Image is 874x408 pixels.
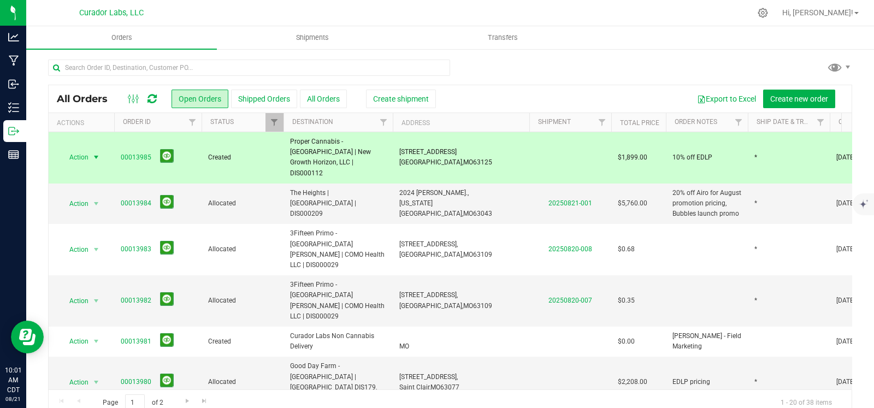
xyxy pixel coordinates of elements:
a: Filter [812,113,830,132]
span: 63125 [473,158,492,166]
a: Filter [593,113,611,132]
span: Create new order [770,94,828,103]
span: [GEOGRAPHIC_DATA], [399,158,463,166]
span: 10% off EDLP [672,152,712,163]
a: 00013985 [121,152,151,163]
inline-svg: Reports [8,149,19,160]
span: Orders [97,33,147,43]
span: Action [60,242,89,257]
span: 20% off Airo for August promotion pricing, Bubbles launch promo [672,188,741,220]
span: Allocated [208,198,277,209]
span: 3Fifteen Primo - [GEOGRAPHIC_DATA][PERSON_NAME] | COMO Health LLC | DIS000029 [290,228,386,270]
button: Export to Excel [690,90,763,108]
span: The Heights | [GEOGRAPHIC_DATA] | DIS000209 [290,188,386,220]
span: [STREET_ADDRESS], [399,291,458,299]
span: Allocated [208,244,277,255]
div: Actions [57,119,110,127]
span: [STREET_ADDRESS], [399,373,458,381]
span: Good Day Farm - [GEOGRAPHIC_DATA] | [GEOGRAPHIC_DATA] DIS179, Inc. | DIS000179 [290,361,386,403]
a: Transfers [408,26,598,49]
span: Create shipment [373,94,429,103]
span: EDLP pricing [672,377,710,387]
a: 00013980 [121,377,151,387]
inline-svg: Inbound [8,79,19,90]
span: [US_STATE][GEOGRAPHIC_DATA], [399,199,463,217]
span: 3Fifteen Primo - [GEOGRAPHIC_DATA][PERSON_NAME] | COMO Health LLC | DIS000029 [290,280,386,322]
a: Filter [730,113,748,132]
iframe: Resource center [11,321,44,353]
span: Action [60,150,89,165]
th: Address [393,113,529,132]
span: Transfers [473,33,533,43]
a: Shipment [538,118,571,126]
inline-svg: Inventory [8,102,19,113]
span: select [90,242,103,257]
span: MO [430,383,440,391]
button: All Orders [300,90,347,108]
span: [STREET_ADDRESS], [399,240,458,248]
span: $5,760.00 [618,198,647,209]
span: [PERSON_NAME] - Field Marketing [672,331,741,352]
span: $0.00 [618,336,635,347]
span: MO [463,158,473,166]
span: select [90,334,103,349]
a: Filter [265,113,284,132]
span: select [90,150,103,165]
a: Filter [184,113,202,132]
span: MO [463,302,473,310]
span: 2024 [PERSON_NAME]., [399,189,469,197]
span: [GEOGRAPHIC_DATA], [399,251,463,258]
span: Proper Cannabis - [GEOGRAPHIC_DATA] | New Growth Horizon, LLC | DIS000112 [290,137,386,179]
span: Shipments [281,33,344,43]
a: Ship Date & Transporter [757,118,841,126]
span: [STREET_ADDRESS] [399,148,457,156]
a: 20250820-007 [548,297,592,304]
button: Shipped Orders [231,90,297,108]
a: Destination [292,118,333,126]
a: 00013983 [121,244,151,255]
a: 00013984 [121,198,151,209]
span: Action [60,375,89,390]
span: Action [60,334,89,349]
a: Order ID [123,118,151,126]
a: Status [210,118,234,126]
span: Curador Labs, LLC [79,8,144,17]
span: Hi, [PERSON_NAME]! [782,8,853,17]
span: Allocated [208,295,277,306]
p: 10:01 AM CDT [5,365,21,395]
span: Saint Clair, [399,383,430,391]
div: Manage settings [756,8,770,18]
span: Action [60,293,89,309]
a: Filter [375,113,393,132]
button: Create new order [763,90,835,108]
span: Action [60,196,89,211]
a: Total Price [620,119,659,127]
a: Shipments [217,26,408,49]
input: Search Order ID, Destination, Customer PO... [48,60,450,76]
span: $0.35 [618,295,635,306]
inline-svg: Outbound [8,126,19,137]
button: Create shipment [366,90,436,108]
span: select [90,196,103,211]
p: 08/21 [5,395,21,403]
button: Open Orders [172,90,228,108]
span: 63109 [473,302,492,310]
span: select [90,293,103,309]
span: Curador Labs Non Cannabis Delivery [290,331,386,352]
a: Orders [26,26,217,49]
span: Created [208,152,277,163]
a: Order Notes [675,118,717,126]
inline-svg: Manufacturing [8,55,19,66]
a: 00013982 [121,295,151,306]
a: 20250820-008 [548,245,592,253]
span: [GEOGRAPHIC_DATA], [399,302,463,310]
span: select [90,375,103,390]
span: $2,208.00 [618,377,647,387]
span: $1,899.00 [618,152,647,163]
span: MO [463,210,473,217]
span: 63109 [473,251,492,258]
inline-svg: Analytics [8,32,19,43]
span: MO [399,342,409,350]
span: All Orders [57,93,119,105]
span: Allocated [208,377,277,387]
